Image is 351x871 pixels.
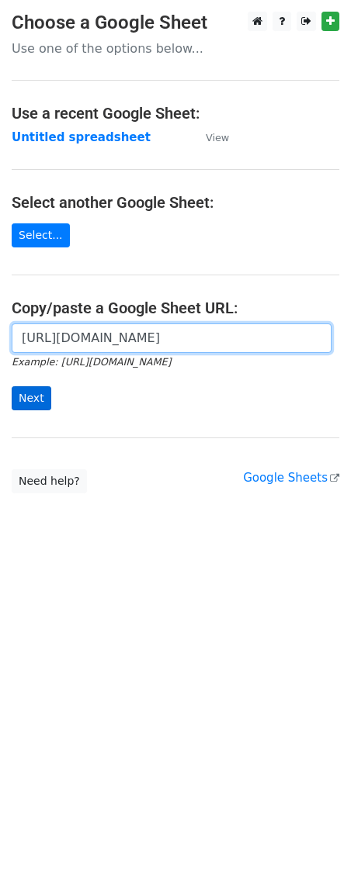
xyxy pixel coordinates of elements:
a: Need help? [12,469,87,493]
h4: Copy/paste a Google Sheet URL: [12,299,339,317]
input: Paste your Google Sheet URL here [12,323,332,353]
a: Google Sheets [243,471,339,485]
a: Select... [12,223,70,247]
p: Use one of the options below... [12,40,339,57]
a: Untitled spreadsheet [12,130,151,144]
small: Example: [URL][DOMAIN_NAME] [12,356,171,368]
input: Next [12,386,51,410]
h3: Choose a Google Sheet [12,12,339,34]
small: View [206,132,229,143]
h4: Select another Google Sheet: [12,193,339,212]
h4: Use a recent Google Sheet: [12,104,339,123]
a: View [190,130,229,144]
